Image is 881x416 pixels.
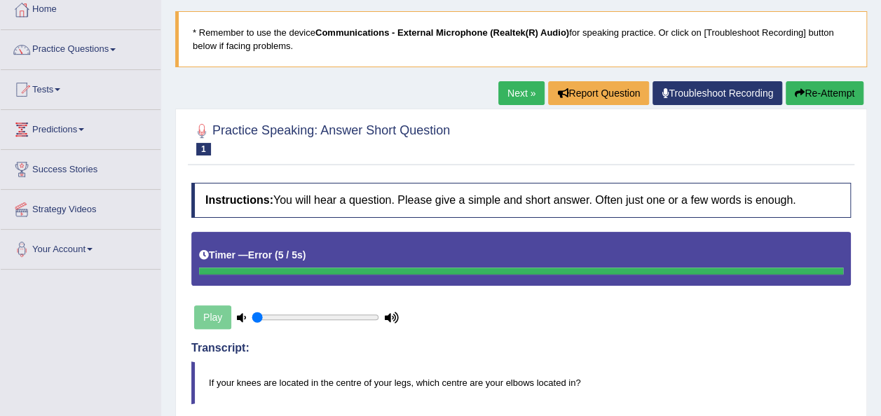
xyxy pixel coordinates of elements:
[315,27,569,38] b: Communications - External Microphone (Realtek(R) Audio)
[1,190,161,225] a: Strategy Videos
[303,249,306,261] b: )
[786,81,863,105] button: Re-Attempt
[1,150,161,185] a: Success Stories
[1,110,161,145] a: Predictions
[191,361,851,404] blockquote: If your knees are located in the centre of your legs, which centre are your elbows located in?
[205,194,273,206] b: Instructions:
[191,183,851,218] h4: You will hear a question. Please give a simple and short answer. Often just one or a few words is...
[175,11,867,67] blockquote: * Remember to use the device for speaking practice. Or click on [Troubleshoot Recording] button b...
[196,143,211,155] span: 1
[1,230,161,265] a: Your Account
[275,249,278,261] b: (
[278,249,303,261] b: 5 / 5s
[1,70,161,105] a: Tests
[548,81,649,105] button: Report Question
[653,81,782,105] a: Troubleshoot Recording
[191,342,851,354] h4: Transcript:
[248,249,272,261] b: Error
[199,250,306,261] h5: Timer —
[498,81,545,105] a: Next »
[1,30,161,65] a: Practice Questions
[191,120,450,155] h2: Practice Speaking: Answer Short Question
